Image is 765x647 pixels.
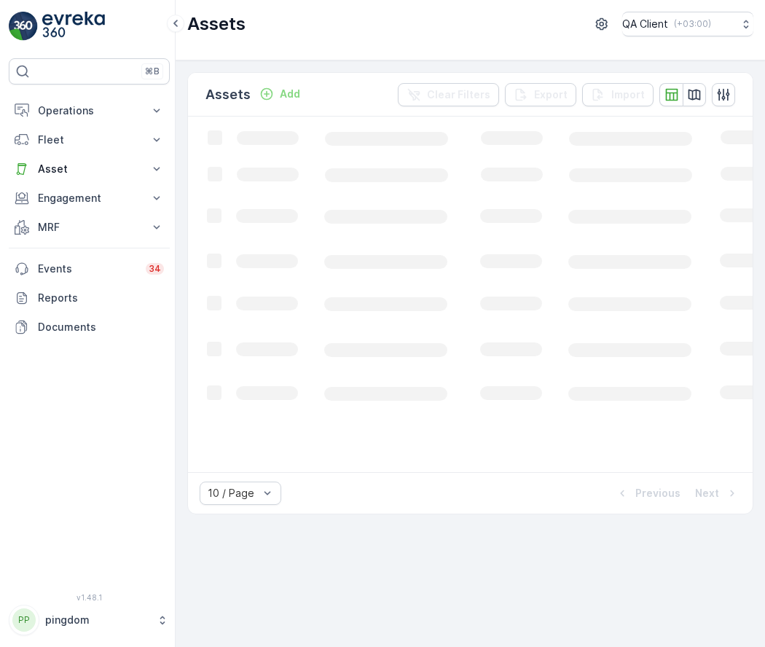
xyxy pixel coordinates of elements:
[622,12,753,36] button: QA Client(+03:00)
[9,593,170,602] span: v 1.48.1
[582,83,654,106] button: Import
[534,87,568,102] p: Export
[38,262,137,276] p: Events
[187,12,246,36] p: Assets
[38,133,141,147] p: Fleet
[38,291,164,305] p: Reports
[9,254,170,283] a: Events34
[38,162,141,176] p: Asset
[695,486,719,501] p: Next
[9,184,170,213] button: Engagement
[505,83,576,106] button: Export
[38,220,141,235] p: MRF
[38,191,141,205] p: Engagement
[42,12,105,41] img: logo_light-DOdMpM7g.png
[398,83,499,106] button: Clear Filters
[694,485,741,502] button: Next
[9,283,170,313] a: Reports
[9,213,170,242] button: MRF
[674,18,711,30] p: ( +03:00 )
[622,17,668,31] p: QA Client
[635,486,680,501] p: Previous
[205,85,251,105] p: Assets
[9,125,170,154] button: Fleet
[38,103,141,118] p: Operations
[12,608,36,632] div: PP
[9,154,170,184] button: Asset
[38,320,164,334] p: Documents
[427,87,490,102] p: Clear Filters
[613,485,682,502] button: Previous
[9,12,38,41] img: logo
[9,605,170,635] button: PPpingdom
[145,66,160,77] p: ⌘B
[254,85,306,103] button: Add
[9,96,170,125] button: Operations
[611,87,645,102] p: Import
[149,263,161,275] p: 34
[280,87,300,101] p: Add
[9,313,170,342] a: Documents
[45,613,149,627] p: pingdom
